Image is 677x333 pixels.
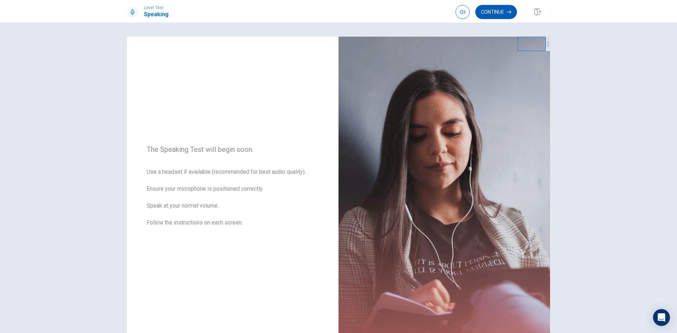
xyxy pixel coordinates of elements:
span: The Speaking Test will begin soon. [147,145,319,154]
span: Level Test [144,5,169,10]
h1: Speaking [144,10,169,19]
div: Open Intercom Messenger [653,309,670,326]
button: Continue [475,5,517,19]
span: Use a headset if available (recommended for best audio quality). Ensure your microphone is positi... [147,168,319,235]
